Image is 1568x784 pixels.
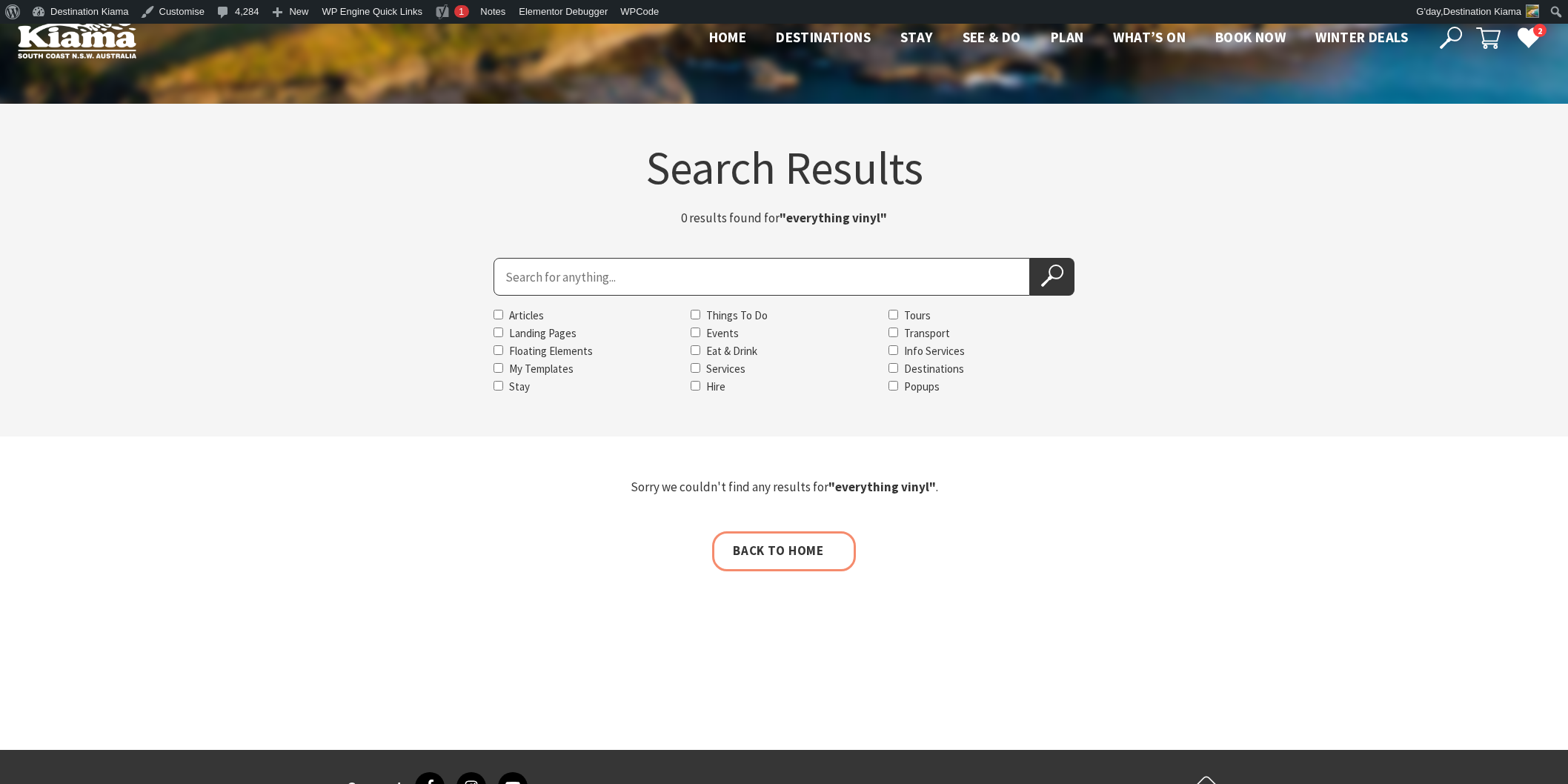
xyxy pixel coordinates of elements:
[1315,28,1408,46] span: Winter Deals
[694,26,1423,50] nav: Main Menu
[706,362,745,376] label: Services
[599,208,969,228] p: 0 results found for
[828,479,936,495] strong: "everything vinyl"
[904,344,965,358] label: Info Services
[1051,28,1084,46] span: Plan
[776,28,871,46] span: Destinations
[509,362,574,376] label: My Templates
[509,379,530,393] label: Stay
[904,308,931,322] label: Tours
[459,6,464,17] span: 1
[904,362,964,376] label: Destinations
[1444,6,1522,17] span: Destination Kiama
[706,379,725,393] label: Hire
[712,531,855,571] a: Back to home
[1533,24,1547,38] span: 2
[345,477,1223,497] p: Sorry we couldn't find any results for .
[780,210,887,226] strong: "everything vinyl"
[900,28,933,46] span: Stay
[18,18,136,59] img: Kiama Logo
[706,326,739,340] label: Events
[706,308,768,322] label: Things To Do
[1526,4,1539,18] img: Untitled-design-1-150x150.jpg
[904,326,950,340] label: Transport
[345,144,1223,190] h1: Search Results
[509,344,593,358] label: Floating Elements
[1517,26,1539,48] a: 2
[494,258,1030,296] input: Search for:
[509,326,577,340] label: Landing Pages
[963,28,1021,46] span: See & Do
[1215,28,1286,46] span: Book now
[904,379,940,393] label: Popups
[706,344,757,358] label: Eat & Drink
[709,28,747,46] span: Home
[1113,28,1186,46] span: What’s On
[509,308,544,322] label: Articles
